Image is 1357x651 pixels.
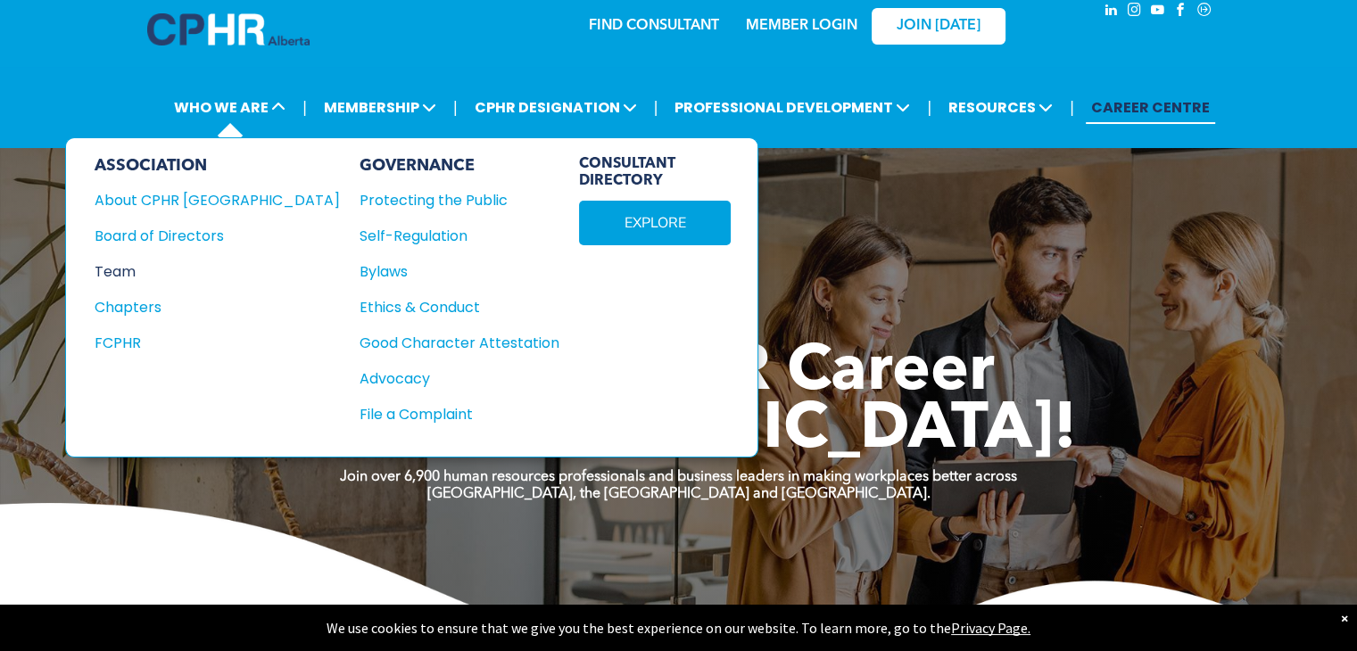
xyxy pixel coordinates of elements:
a: JOIN [DATE] [872,8,1005,45]
a: FIND CONSULTANT [589,19,719,33]
div: Team [95,260,316,283]
strong: Join over 6,900 human resources professionals and business leaders in making workplaces better ac... [340,470,1017,484]
a: Board of Directors [95,225,340,247]
img: A blue and white logo for cp alberta [147,13,310,45]
div: Chapters [95,296,316,318]
span: MEMBERSHIP [319,91,442,124]
div: Advocacy [360,367,540,390]
div: About CPHR [GEOGRAPHIC_DATA] [95,189,316,211]
a: MEMBER LOGIN [746,19,857,33]
a: Privacy Page. [951,619,1030,637]
div: GOVERNANCE [360,156,559,176]
div: Dismiss notification [1341,609,1348,627]
a: Ethics & Conduct [360,296,559,318]
span: WHO WE ARE [169,91,291,124]
a: About CPHR [GEOGRAPHIC_DATA] [95,189,340,211]
div: Board of Directors [95,225,316,247]
div: FCPHR [95,332,316,354]
a: CAREER CENTRE [1086,91,1215,124]
span: PROFESSIONAL DEVELOPMENT [669,91,915,124]
div: Bylaws [360,260,540,283]
a: Self-Regulation [360,225,559,247]
li: | [1070,89,1074,126]
strong: [GEOGRAPHIC_DATA], the [GEOGRAPHIC_DATA] and [GEOGRAPHIC_DATA]. [427,487,931,501]
li: | [654,89,658,126]
span: CONSULTANT DIRECTORY [579,156,731,190]
a: Chapters [95,296,340,318]
li: | [302,89,307,126]
a: FCPHR [95,332,340,354]
a: Protecting the Public [360,189,559,211]
a: File a Complaint [360,403,559,425]
a: Team [95,260,340,283]
div: Protecting the Public [360,189,540,211]
div: Good Character Attestation [360,332,540,354]
span: CPHR DESIGNATION [469,91,642,124]
a: Good Character Attestation [360,332,559,354]
span: JOIN [DATE] [897,18,981,35]
li: | [927,89,931,126]
div: File a Complaint [360,403,540,425]
div: Ethics & Conduct [360,296,540,318]
a: EXPLORE [579,201,731,245]
li: | [453,89,458,126]
a: Advocacy [360,367,559,390]
div: ASSOCIATION [95,156,340,176]
div: Self-Regulation [360,225,540,247]
span: RESOURCES [943,91,1058,124]
a: Bylaws [360,260,559,283]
